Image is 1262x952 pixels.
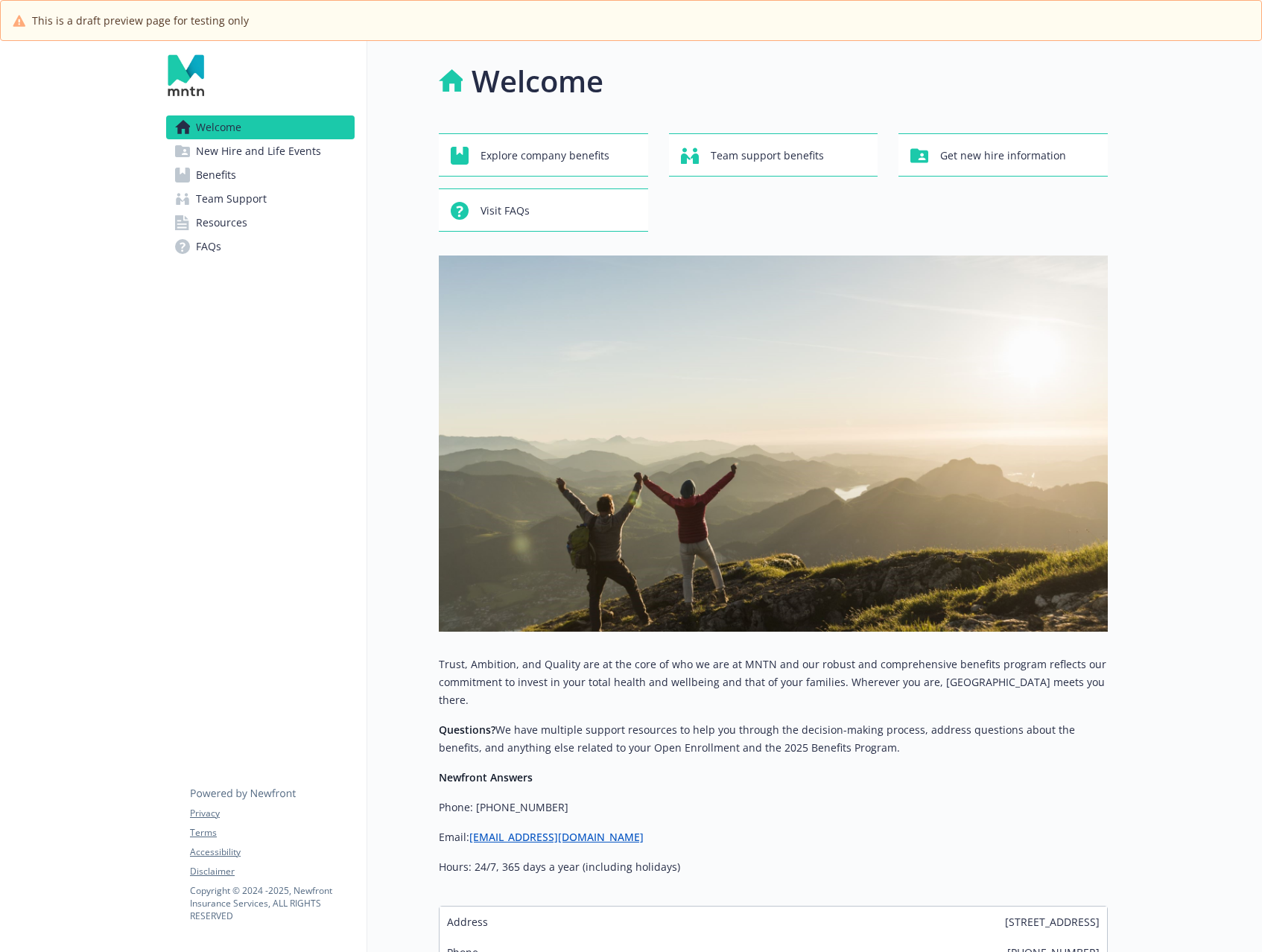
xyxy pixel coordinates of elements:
[669,133,878,177] button: Team support benefits
[439,828,1108,846] p: Email:
[166,163,355,187] a: Benefits
[196,235,221,258] span: FAQs
[439,723,495,737] strong: Questions?
[190,826,354,840] a: Terms
[166,139,355,163] a: New Hire and Life Events
[196,163,236,187] span: Benefits
[439,188,648,232] button: Visit FAQs
[439,133,648,177] button: Explore company benefits
[447,914,488,930] span: Address
[190,884,354,922] p: Copyright © 2024 - 2025 , Newfront Insurance Services, ALL RIGHTS RESERVED
[166,187,355,211] a: Team Support
[469,830,644,844] a: [EMAIL_ADDRESS][DOMAIN_NAME]
[439,799,1108,816] p: Phone: [PHONE_NUMBER]
[439,770,533,784] strong: Newfront Answers
[166,211,355,235] a: Resources
[196,115,241,139] span: Welcome
[196,139,321,163] span: New Hire and Life Events
[481,197,530,225] span: Visit FAQs
[196,187,267,211] span: Team Support
[898,133,1108,177] button: Get new hire information
[1005,914,1100,930] span: [STREET_ADDRESS]
[32,13,249,28] span: This is a draft preview page for testing only
[439,256,1108,632] img: overview page banner
[166,115,355,139] a: Welcome
[481,142,609,170] span: Explore company benefits
[196,211,247,235] span: Resources
[166,235,355,258] a: FAQs
[190,845,354,859] a: Accessibility
[439,858,1108,876] p: Hours: 24/7, 365 days a year (including holidays)​
[472,59,603,104] h1: Welcome
[439,721,1108,757] p: We have multiple support resources to help you through the decision-making process, address quest...
[711,142,824,170] span: Team support benefits
[439,656,1108,709] p: Trust, Ambition, and Quality are at the core of who we are at MNTN and our robust and comprehensi...
[190,807,354,820] a: Privacy
[190,865,354,878] a: Disclaimer
[940,142,1066,170] span: Get new hire information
